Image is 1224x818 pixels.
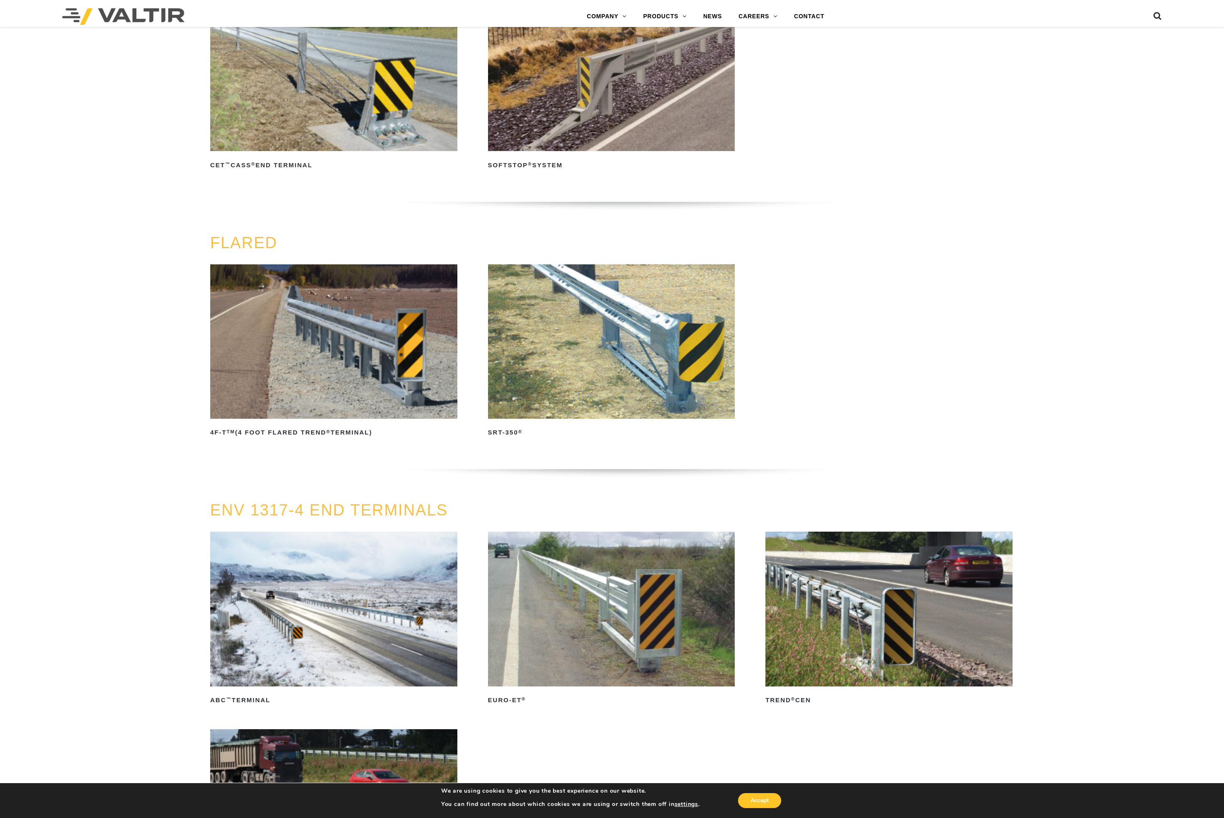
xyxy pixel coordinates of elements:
a: TREND®CEN [765,532,1013,707]
a: PRODUCTS [635,8,695,25]
sup: ™ [225,161,231,166]
a: ENV 1317-4 END TERMINALS [210,501,448,519]
a: COMPANY [578,8,635,25]
button: settings [675,801,698,808]
a: Euro-ET® [488,532,735,707]
a: FLARED [210,234,277,252]
h2: SRT-350 [488,426,735,440]
sup: ® [251,161,255,166]
img: Valtir [62,8,185,25]
sup: ® [528,161,532,166]
p: We are using cookies to give you the best experience on our website. [441,787,700,795]
h2: 4F-T (4 Foot Flared TREND Terminal) [210,426,457,440]
button: Accept [738,793,781,808]
h2: SoftStop System [488,159,735,172]
h2: Euro-ET [488,694,735,707]
sup: TM [227,429,235,434]
h2: TREND CEN [765,694,1013,707]
sup: ® [522,696,526,701]
a: SRT-350® [488,264,735,440]
h2: ABC Terminal [210,694,457,707]
sup: ® [326,429,330,434]
a: ABC™Terminal [210,532,457,707]
sup: ® [791,696,795,701]
a: 4F-TTM(4 Foot Flared TREND®Terminal) [210,264,457,440]
a: CONTACT [786,8,833,25]
sup: ™ [226,696,232,701]
h2: CET CASS End Terminal [210,159,457,172]
sup: ® [518,429,522,434]
a: NEWS [695,8,730,25]
p: You can find out more about which cookies we are using or switch them off in . [441,801,700,808]
a: CAREERS [730,8,786,25]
